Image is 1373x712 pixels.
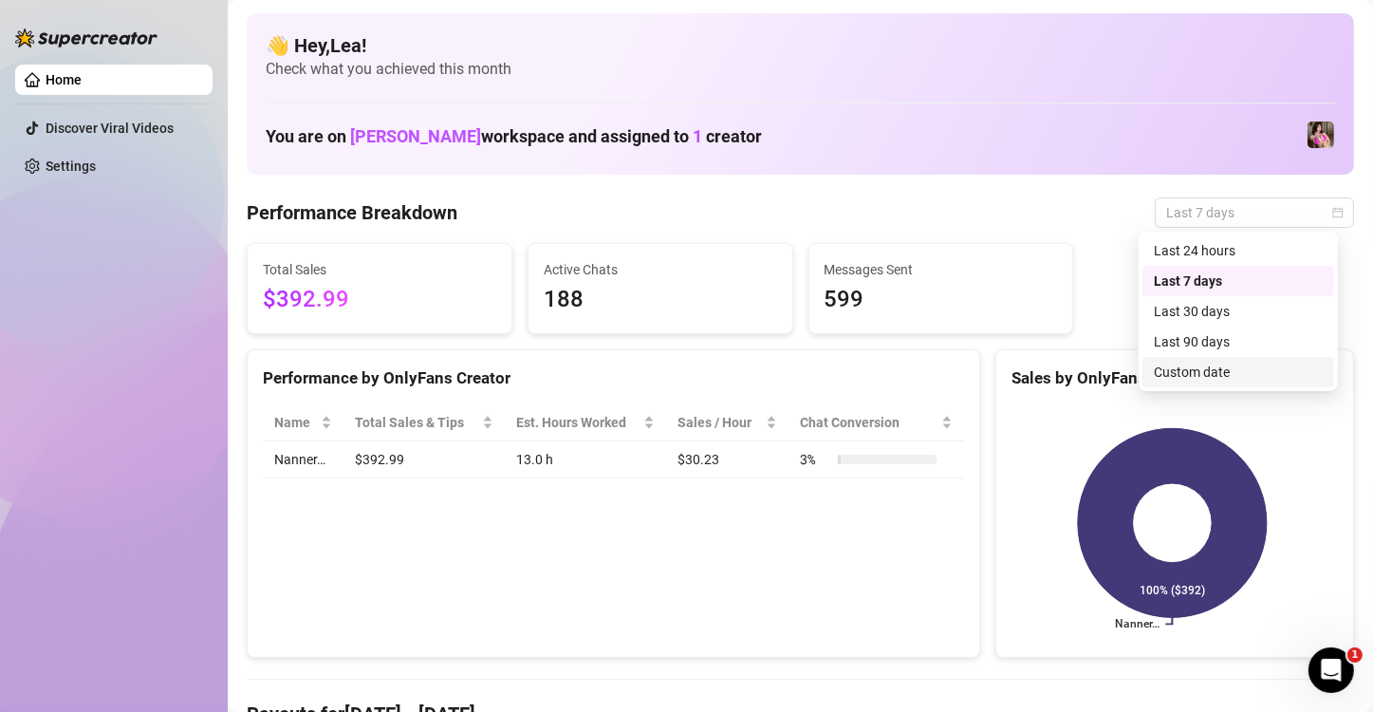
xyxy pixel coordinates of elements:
[800,449,830,470] span: 3 %
[505,441,666,478] td: 13.0 h
[266,32,1335,59] h4: 👋 Hey, Lea !
[544,282,777,318] span: 188
[266,59,1335,80] span: Check what you achieved this month
[1142,266,1334,296] div: Last 7 days
[693,126,702,146] span: 1
[789,404,964,441] th: Chat Conversion
[1308,122,1334,148] img: Nanner
[263,282,496,318] span: $392.99
[350,126,481,146] span: [PERSON_NAME]
[263,259,496,280] span: Total Sales
[1115,618,1160,631] text: Nanner…
[1347,647,1363,663] span: 1
[263,365,964,391] div: Performance by OnlyFans Creator
[825,282,1058,318] span: 599
[1332,207,1344,218] span: calendar
[46,72,82,87] a: Home
[544,259,777,280] span: Active Chats
[266,126,762,147] h1: You are on workspace and assigned to creator
[1154,362,1323,383] div: Custom date
[666,404,789,441] th: Sales / Hour
[274,412,317,433] span: Name
[516,412,640,433] div: Est. Hours Worked
[1308,647,1354,693] iframe: Intercom live chat
[46,121,174,136] a: Discover Viral Videos
[343,441,504,478] td: $392.99
[247,199,457,226] h4: Performance Breakdown
[1142,296,1334,327] div: Last 30 days
[1142,357,1334,387] div: Custom date
[1142,235,1334,266] div: Last 24 hours
[355,412,477,433] span: Total Sales & Tips
[46,159,96,174] a: Settings
[1011,365,1338,391] div: Sales by OnlyFans Creator
[263,404,343,441] th: Name
[1154,301,1323,322] div: Last 30 days
[15,28,158,47] img: logo-BBDzfeDw.svg
[343,404,504,441] th: Total Sales & Tips
[263,441,343,478] td: Nanner…
[1154,271,1323,291] div: Last 7 days
[666,441,789,478] td: $30.23
[1142,327,1334,357] div: Last 90 days
[825,259,1058,280] span: Messages Sent
[677,412,762,433] span: Sales / Hour
[1154,240,1323,261] div: Last 24 hours
[800,412,937,433] span: Chat Conversion
[1166,198,1343,227] span: Last 7 days
[1154,331,1323,352] div: Last 90 days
